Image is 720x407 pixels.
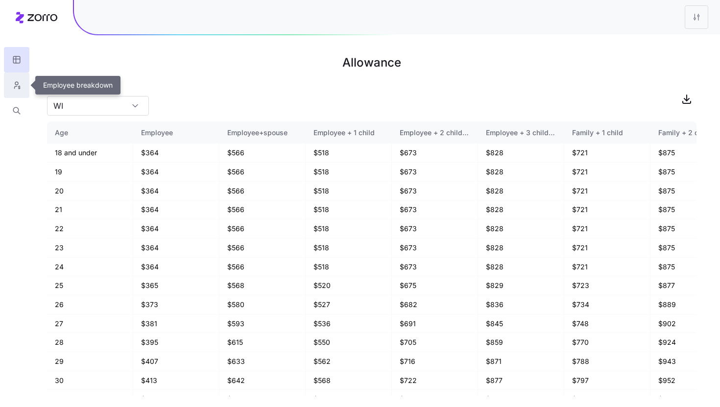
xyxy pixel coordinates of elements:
[392,219,478,239] td: $673
[306,333,392,352] td: $550
[572,127,642,138] div: Family + 1 child
[478,239,564,258] td: $828
[306,239,392,258] td: $518
[306,352,392,371] td: $562
[133,219,219,239] td: $364
[47,258,133,277] td: 24
[306,163,392,182] td: $518
[313,127,384,138] div: Employee + 1 child
[306,144,392,163] td: $518
[564,295,650,314] td: $734
[47,144,133,163] td: 18 and under
[47,219,133,239] td: 22
[133,200,219,219] td: $364
[306,182,392,201] td: $518
[478,295,564,314] td: $836
[564,258,650,277] td: $721
[133,352,219,371] td: $407
[478,352,564,371] td: $871
[564,200,650,219] td: $721
[133,314,219,334] td: $381
[306,314,392,334] td: $536
[564,314,650,334] td: $748
[564,144,650,163] td: $721
[133,333,219,352] td: $395
[47,182,133,201] td: 20
[392,200,478,219] td: $673
[564,219,650,239] td: $721
[47,314,133,334] td: 27
[47,163,133,182] td: 19
[141,127,211,138] div: Employee
[478,258,564,277] td: $828
[478,333,564,352] td: $859
[133,371,219,390] td: $413
[306,200,392,219] td: $518
[133,295,219,314] td: $373
[47,239,133,258] td: 23
[478,276,564,295] td: $829
[306,276,392,295] td: $520
[392,352,478,371] td: $716
[219,239,306,258] td: $566
[133,182,219,201] td: $364
[478,200,564,219] td: $828
[47,276,133,295] td: 25
[219,333,306,352] td: $615
[306,295,392,314] td: $527
[564,352,650,371] td: $788
[133,239,219,258] td: $364
[133,276,219,295] td: $365
[392,276,478,295] td: $675
[47,352,133,371] td: 29
[392,239,478,258] td: $673
[133,258,219,277] td: $364
[564,333,650,352] td: $770
[133,144,219,163] td: $364
[219,163,306,182] td: $566
[392,258,478,277] td: $673
[392,144,478,163] td: $673
[219,295,306,314] td: $580
[392,333,478,352] td: $705
[306,219,392,239] td: $518
[486,127,556,138] div: Employee + 3 children
[219,314,306,334] td: $593
[133,163,219,182] td: $364
[564,276,650,295] td: $723
[478,371,564,390] td: $877
[219,182,306,201] td: $566
[219,371,306,390] td: $642
[564,163,650,182] td: $721
[392,371,478,390] td: $722
[219,352,306,371] td: $633
[478,163,564,182] td: $828
[47,200,133,219] td: 21
[219,200,306,219] td: $566
[392,314,478,334] td: $691
[227,127,297,138] div: Employee+spouse
[47,83,64,94] label: State
[478,219,564,239] td: $828
[47,295,133,314] td: 26
[478,182,564,201] td: $828
[219,219,306,239] td: $566
[564,182,650,201] td: $721
[400,127,470,138] div: Employee + 2 children
[47,333,133,352] td: 28
[55,127,125,138] div: Age
[392,163,478,182] td: $673
[47,51,696,74] h1: Allowance
[478,144,564,163] td: $828
[478,314,564,334] td: $845
[392,295,478,314] td: $682
[219,276,306,295] td: $568
[564,371,650,390] td: $797
[564,239,650,258] td: $721
[47,371,133,390] td: 30
[219,144,306,163] td: $566
[219,258,306,277] td: $566
[392,182,478,201] td: $673
[306,258,392,277] td: $518
[306,371,392,390] td: $568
